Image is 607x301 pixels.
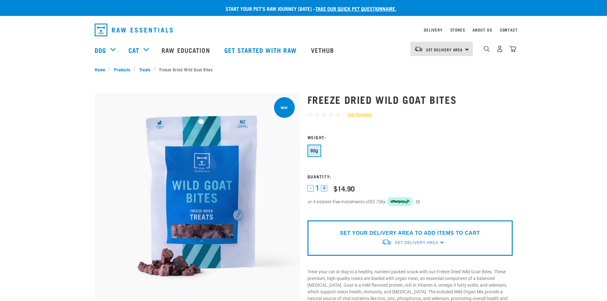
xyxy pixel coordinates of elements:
[500,29,518,31] a: Contact
[95,24,173,36] img: Raw Essentials Logo
[340,229,480,237] p: SET YOUR DELIVERY AREA TO ADD ITEMS TO CART
[111,66,134,73] a: Products
[426,48,463,51] span: Set Delivery Area
[424,29,442,31] a: Delivery
[128,45,139,55] a: Cat
[95,66,109,73] a: Home
[314,111,320,118] span: ☆
[136,66,154,73] a: Treats
[334,184,355,192] div: $14.90
[307,135,513,140] h3: Weight:
[315,7,396,10] a: take our quick pet questionnaire.
[307,174,513,179] h3: Quantity:
[155,37,218,63] a: Raw Education
[90,21,518,39] nav: dropdown navigation
[450,29,465,31] a: Stores
[307,185,314,191] button: -
[496,46,503,52] img: user.png
[307,145,321,157] button: 80g
[310,148,318,153] span: 80g
[473,29,492,31] a: About Us
[95,93,300,298] img: Raw Essentials Freeze Dried Wild Goat Bites PetTreats Product Shot
[336,111,341,118] span: ☆
[307,94,513,105] h1: Freeze Dried Wild Goat Bites
[95,66,513,73] nav: breadcrumbs
[414,46,423,52] img: van-moving.png
[307,111,313,118] span: ☆
[315,185,319,191] span: 1
[369,198,381,205] span: $3.73
[329,111,334,118] span: ☆
[218,37,305,63] a: Get started with Raw
[341,111,372,118] a: See Reviews
[387,197,413,206] img: Afterpay
[381,239,392,246] img: van-moving.png
[307,197,513,206] div: or 4 interest-free instalments of by
[322,111,327,118] span: ☆
[305,37,342,63] a: Vethub
[395,240,438,245] span: Set Delivery Area
[321,185,327,191] button: +
[509,46,516,52] img: home-icon@2x.png
[95,45,106,55] a: Dog
[484,46,490,52] img: home-icon-1@2x.png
